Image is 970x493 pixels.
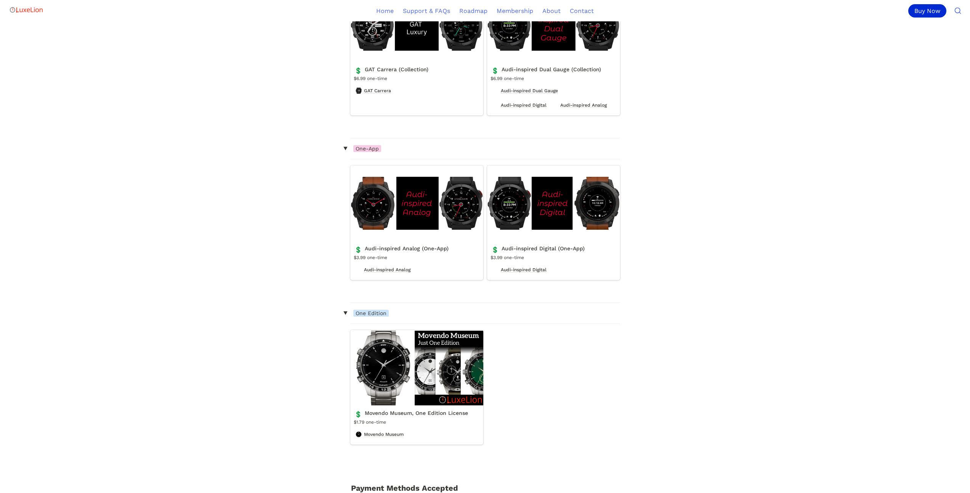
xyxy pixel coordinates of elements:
[339,310,351,316] span: ‣
[908,4,949,18] a: Buy Now
[339,145,351,152] span: ‣
[908,4,946,18] div: Buy Now
[350,165,483,280] a: Audi-inspired Analog (One-App)
[9,2,43,18] img: Logo
[353,310,389,317] span: One Edition
[487,165,620,280] a: Audi-inspired Digital (One-App)
[353,145,381,152] span: One-App
[351,483,458,493] span: Payment Methods Accepted
[350,330,483,445] a: Movendo Museum, One Edition License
